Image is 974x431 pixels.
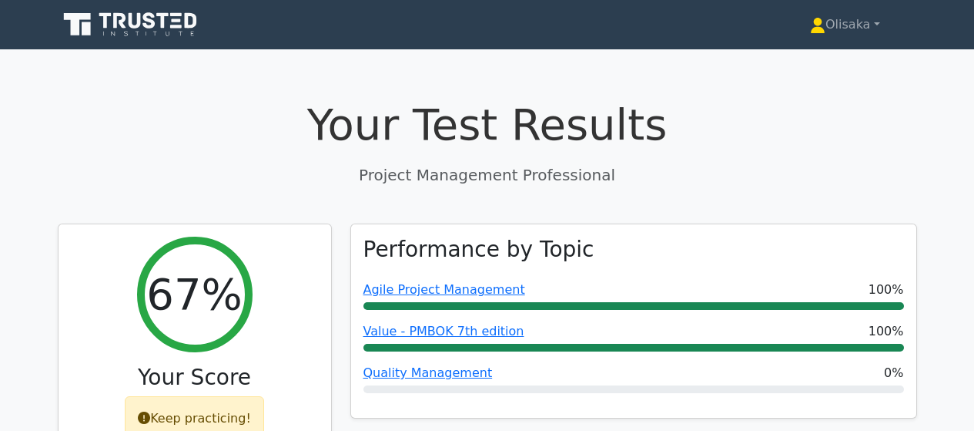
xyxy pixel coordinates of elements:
[773,9,917,40] a: Olisaka
[363,365,493,380] a: Quality Management
[58,163,917,187] p: Project Management Professional
[363,237,594,263] h3: Performance by Topic
[71,365,319,391] h3: Your Score
[146,268,242,320] h2: 67%
[58,99,917,150] h1: Your Test Results
[884,364,903,382] span: 0%
[869,322,904,341] span: 100%
[363,324,524,338] a: Value - PMBOK 7th edition
[869,281,904,299] span: 100%
[363,282,525,297] a: Agile Project Management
